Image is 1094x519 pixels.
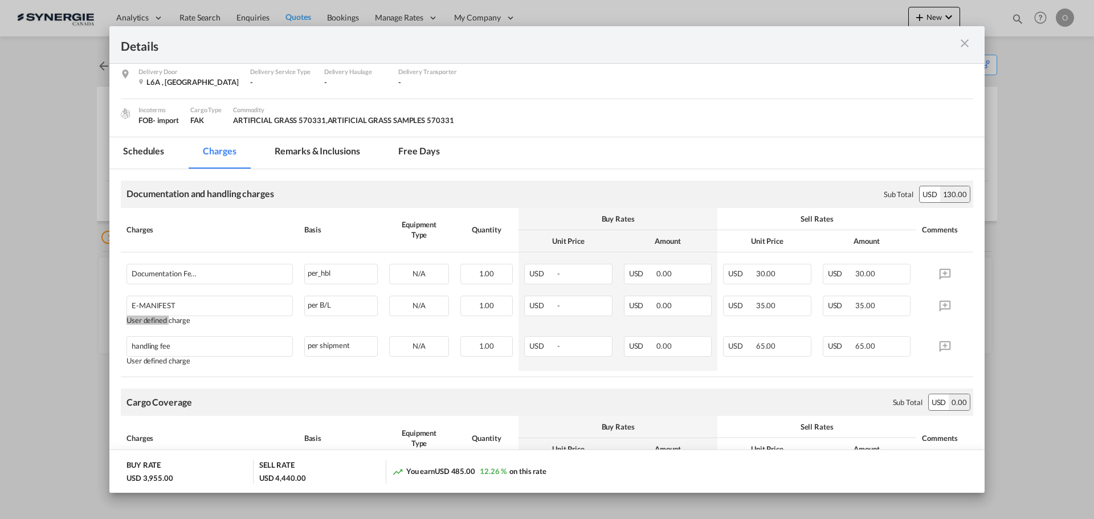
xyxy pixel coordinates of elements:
[460,224,513,235] div: Quantity
[126,460,161,473] div: BUY RATE
[717,230,817,252] th: Unit Price
[656,301,672,310] span: 0.00
[138,67,239,77] div: Delivery Door
[119,107,132,120] img: cargo.png
[389,428,449,448] div: Equipment Type
[629,301,655,310] span: USD
[717,438,817,460] th: Unit Price
[855,341,875,350] span: 65.00
[524,214,712,224] div: Buy Rates
[557,269,560,278] span: -
[126,187,274,200] div: Documentation and handling charges
[728,341,754,350] span: USD
[250,67,313,77] div: Delivery Service Type
[138,77,239,87] div: L6A , Canada
[460,433,513,443] div: Quantity
[828,269,854,278] span: USD
[398,67,461,77] div: Delivery Transporter
[121,38,888,52] div: Details
[916,416,973,460] th: Comments
[519,438,618,460] th: Unit Price
[817,230,917,252] th: Amount
[413,301,426,310] span: N/A
[304,433,378,443] div: Basis
[479,301,495,310] span: 1.00
[304,224,378,235] div: Basis
[261,137,373,169] md-tab-item: Remarks & Inclusions
[480,467,507,476] span: 12.26 %
[435,467,475,476] span: USD 485.00
[324,67,387,77] div: Delivery Haulage
[929,394,949,410] div: USD
[126,357,293,365] div: User defined charge
[398,77,461,87] div: -
[529,301,556,310] span: USD
[132,296,248,310] div: E-MANIFEST
[828,301,854,310] span: USD
[304,336,378,357] div: per shipment
[529,269,556,278] span: USD
[479,269,495,278] span: 1.00
[126,316,293,325] div: User defined charge
[126,224,293,235] div: Charges
[723,214,911,224] div: Sell Rates
[250,77,313,87] div: -
[190,105,222,115] div: Cargo Type
[259,473,306,483] div: USD 4,440.00
[132,337,248,350] div: handling fee
[189,137,250,169] md-tab-item: Charges
[728,269,754,278] span: USD
[385,137,453,169] md-tab-item: Free days
[817,438,917,460] th: Amount
[304,296,378,316] div: per B/L
[629,269,655,278] span: USD
[109,26,985,493] md-dialog: Port of Loading ...
[233,105,454,115] div: Commodity
[259,460,295,473] div: SELL RATE
[557,341,560,350] span: -
[519,230,618,252] th: Unit Price
[138,105,179,115] div: Incoterms
[324,77,387,87] div: -
[855,301,875,310] span: 35.00
[132,264,248,278] div: Documentation Fee (DOC)
[723,422,911,432] div: Sell Rates
[413,341,426,350] span: N/A
[728,301,754,310] span: USD
[557,301,560,310] span: -
[893,397,922,407] div: Sub Total
[629,341,655,350] span: USD
[109,137,178,169] md-tab-item: Schedules
[126,433,293,443] div: Charges
[126,473,173,483] div: USD 3,955.00
[233,116,454,125] span: ARTIFICIAL GRASS 570331,ARTIFICIAL GRASS SAMPLES 570331
[756,301,776,310] span: 35.00
[756,341,776,350] span: 65.00
[479,341,495,350] span: 1.00
[126,396,192,408] div: Cargo Coverage
[828,341,854,350] span: USD
[392,466,546,478] div: You earn on this rate
[940,186,970,202] div: 130.00
[949,394,970,410] div: 0.00
[618,230,718,252] th: Amount
[524,422,712,432] div: Buy Rates
[304,264,378,284] div: per_hbl
[618,438,718,460] th: Amount
[190,115,222,125] div: FAK
[916,208,973,252] th: Comments
[153,115,179,125] div: - import
[109,137,465,169] md-pagination-wrapper: Use the left and right arrow keys to navigate between tabs
[884,189,913,199] div: Sub Total
[958,36,971,50] md-icon: icon-close m-3 fg-AAA8AD cursor
[855,269,875,278] span: 30.00
[389,219,449,240] div: Equipment Type
[656,269,672,278] span: 0.00
[920,186,940,202] div: USD
[529,341,556,350] span: USD
[413,269,426,278] span: N/A
[756,269,776,278] span: 30.00
[392,466,403,477] md-icon: icon-trending-up
[656,341,672,350] span: 0.00
[138,115,179,125] div: FOB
